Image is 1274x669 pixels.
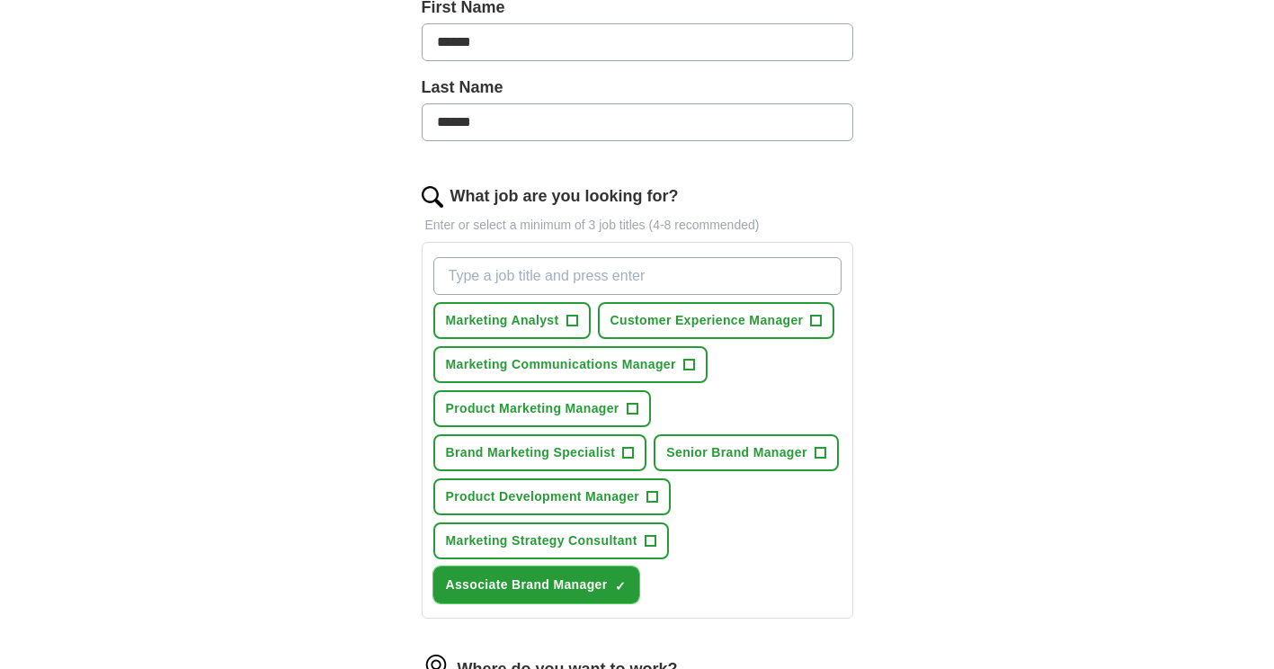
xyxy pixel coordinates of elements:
span: Marketing Analyst [446,311,559,330]
label: Last Name [422,76,853,100]
label: What job are you looking for? [450,184,679,209]
span: Marketing Communications Manager [446,355,676,374]
button: Senior Brand Manager [654,434,838,471]
span: Customer Experience Manager [610,311,804,330]
button: Marketing Analyst [433,302,591,339]
button: Associate Brand Manager✓ [433,566,639,603]
button: Product Marketing Manager [433,390,651,427]
button: Marketing Communications Manager [433,346,708,383]
span: Product Development Manager [446,487,640,506]
span: Brand Marketing Specialist [446,443,616,462]
p: Enter or select a minimum of 3 job titles (4-8 recommended) [422,216,853,235]
span: Associate Brand Manager [446,575,608,594]
button: Marketing Strategy Consultant [433,522,669,559]
button: Brand Marketing Specialist [433,434,647,471]
span: ✓ [615,579,626,593]
button: Customer Experience Manager [598,302,835,339]
span: Product Marketing Manager [446,399,619,418]
img: search.png [422,186,443,208]
input: Type a job title and press enter [433,257,842,295]
span: Marketing Strategy Consultant [446,531,637,550]
button: Product Development Manager [433,478,672,515]
span: Senior Brand Manager [666,443,806,462]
